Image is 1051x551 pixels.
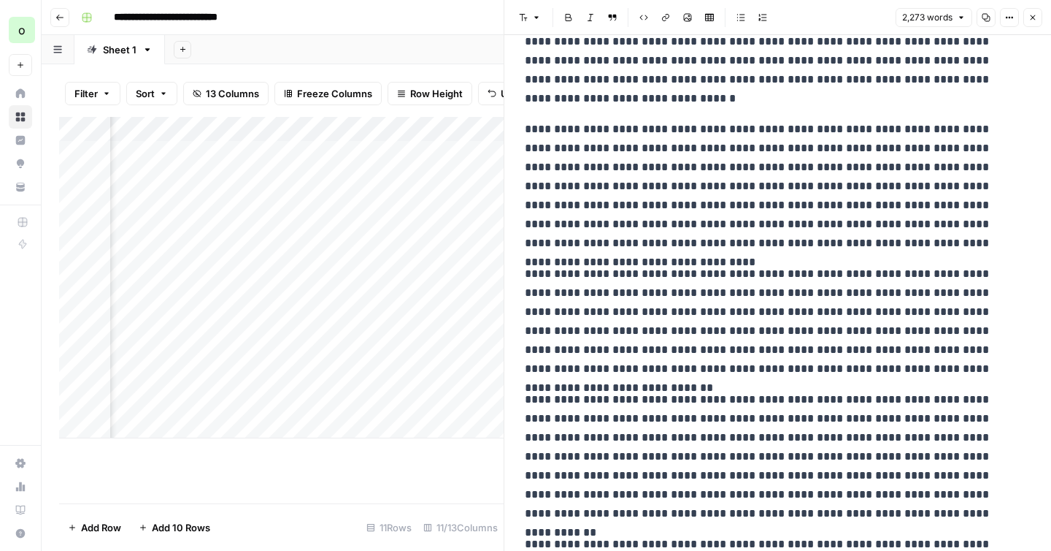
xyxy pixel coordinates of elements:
[152,520,210,535] span: Add 10 Rows
[206,86,259,101] span: 13 Columns
[81,520,121,535] span: Add Row
[417,516,504,539] div: 11/13 Columns
[59,516,130,539] button: Add Row
[9,475,32,498] a: Usage
[18,21,26,39] span: o
[478,82,535,105] button: Undo
[297,86,372,101] span: Freeze Columns
[130,516,219,539] button: Add 10 Rows
[9,105,32,129] a: Browse
[103,42,136,57] div: Sheet 1
[74,86,98,101] span: Filter
[126,82,177,105] button: Sort
[136,86,155,101] span: Sort
[9,498,32,522] a: Learning Hub
[9,152,32,175] a: Opportunities
[9,82,32,105] a: Home
[9,452,32,475] a: Settings
[902,11,952,24] span: 2,273 words
[896,8,972,27] button: 2,273 words
[388,82,472,105] button: Row Height
[9,12,32,48] button: Workspace: opascope
[410,86,463,101] span: Row Height
[9,522,32,545] button: Help + Support
[74,35,165,64] a: Sheet 1
[361,516,417,539] div: 11 Rows
[65,82,120,105] button: Filter
[274,82,382,105] button: Freeze Columns
[9,175,32,199] a: Your Data
[9,129,32,152] a: Insights
[183,82,269,105] button: 13 Columns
